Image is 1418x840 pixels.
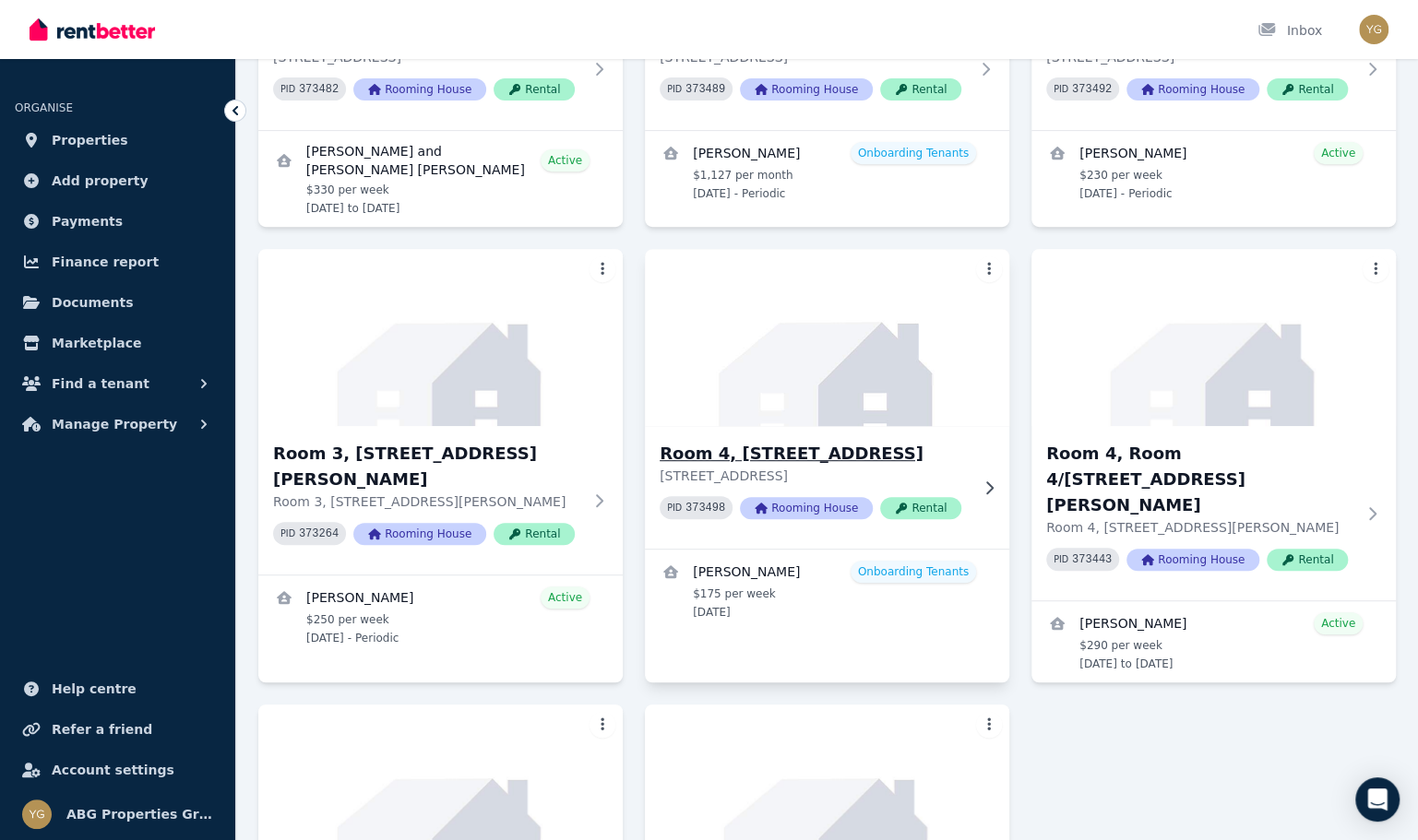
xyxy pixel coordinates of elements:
[15,406,220,443] button: Manage Property
[1126,78,1259,101] span: Rooming House
[667,84,682,94] small: PID
[353,523,486,545] span: Rooming House
[52,759,174,781] span: Account settings
[1031,249,1396,426] img: Room 4, Room 4/146 Russell Terrace
[660,441,969,467] h3: Room 4, [STREET_ADDRESS]
[1257,21,1322,40] div: Inbox
[258,249,623,426] img: Room 3, 146 Russell Terrace
[353,78,486,101] span: Rooming House
[15,284,220,321] a: Documents
[1355,777,1400,822] div: Open Intercom Messenger
[1359,15,1388,44] img: ABG Properties Group Pty Ltd
[1031,249,1396,600] a: Room 4, Room 4/146 Russell TerraceRoom 4, Room 4/[STREET_ADDRESS][PERSON_NAME]Room 4, [STREET_ADD...
[280,528,295,538] small: PID
[590,712,615,738] button: More options
[52,291,134,314] span: Documents
[740,78,873,101] span: Rooming House
[645,249,1009,549] a: Room 4, 46 Bareena StRoom 4, [STREET_ADDRESS][STREET_ADDRESS]PID 373498Rooming HouseRental
[1054,84,1068,94] small: PID
[15,670,220,707] a: Help centre
[1054,554,1068,564] small: PID
[15,122,220,159] a: Properties
[685,502,725,515] code: 373498
[880,497,961,519] span: Rental
[494,78,575,101] span: Rental
[1072,83,1112,96] code: 373492
[1031,601,1396,682] a: View details for Russell Phillips
[273,492,582,511] p: Room 3, [STREET_ADDRESS][PERSON_NAME]
[15,325,220,361] a: Marketplace
[685,83,725,96] code: 373489
[280,84,295,94] small: PID
[258,575,623,657] a: View details for Vincent Green
[1126,549,1259,571] span: Rooming House
[645,131,1009,212] a: View details for Michael Smith
[52,170,149,192] span: Add property
[15,101,73,114] span: ORGANISE
[880,78,961,101] span: Rental
[1267,549,1348,571] span: Rental
[1267,78,1348,101] span: Rental
[52,413,177,435] span: Manage Property
[52,332,141,354] span: Marketplace
[15,711,220,748] a: Refer a friend
[52,678,137,700] span: Help centre
[1046,518,1355,537] p: Room 4, [STREET_ADDRESS][PERSON_NAME]
[299,83,339,96] code: 373482
[740,497,873,519] span: Rooming House
[15,203,220,240] a: Payments
[30,16,155,43] img: RentBetter
[52,210,123,232] span: Payments
[52,129,128,151] span: Properties
[976,256,1002,282] button: More options
[273,441,582,492] h3: Room 3, [STREET_ADDRESS][PERSON_NAME]
[15,751,220,788] a: Account settings
[494,523,575,545] span: Rental
[1363,256,1388,282] button: More options
[1031,131,1396,212] a: View details for Jocelyn Turnbull
[299,527,339,540] code: 373264
[976,712,1002,738] button: More options
[258,249,623,574] a: Room 3, 146 Russell TerraceRoom 3, [STREET_ADDRESS][PERSON_NAME]Room 3, [STREET_ADDRESS][PERSON_N...
[15,243,220,280] a: Finance report
[15,162,220,199] a: Add property
[590,256,615,282] button: More options
[636,244,1019,431] img: Room 4, 46 Bareena St
[22,799,52,829] img: ABG Properties Group Pty Ltd
[52,373,149,395] span: Find a tenant
[1072,553,1112,566] code: 373443
[52,718,152,740] span: Refer a friend
[52,251,159,273] span: Finance report
[645,550,1009,631] a: View details for Christopher Scotland
[66,803,213,825] span: ABG Properties Group Pty Ltd
[258,131,623,227] a: View details for Isaias Sebastian Godoy-Iturrieta and Anisa Jade Makinen
[667,503,682,513] small: PID
[15,365,220,402] button: Find a tenant
[660,467,969,485] p: [STREET_ADDRESS]
[1046,441,1355,518] h3: Room 4, Room 4/[STREET_ADDRESS][PERSON_NAME]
